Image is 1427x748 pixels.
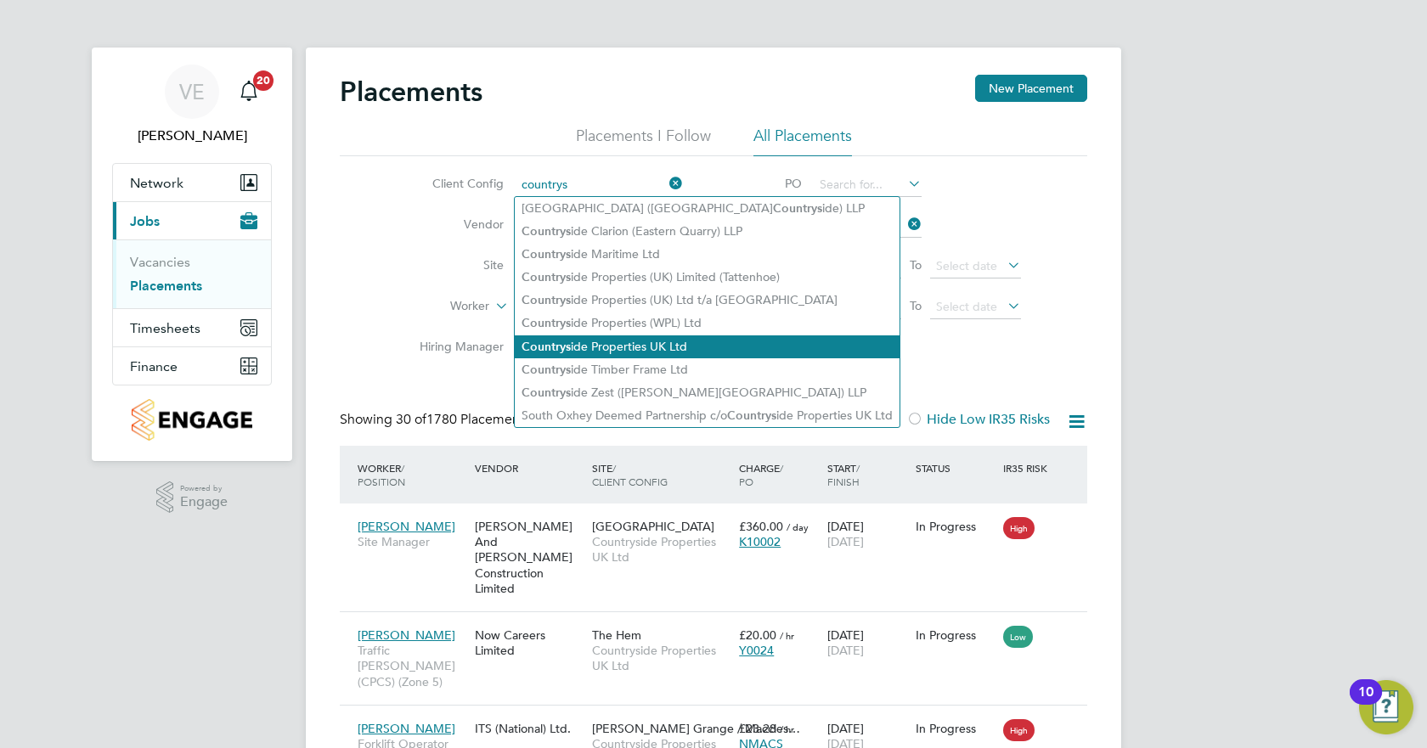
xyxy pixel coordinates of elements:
nav: Main navigation [92,48,292,461]
span: £23.28 [739,721,776,736]
span: / PO [739,461,783,488]
span: £360.00 [739,519,783,534]
span: Powered by [180,481,228,496]
span: £20.00 [739,627,776,643]
span: High [1003,719,1035,741]
a: 20 [232,65,266,119]
span: [DATE] [827,643,864,658]
b: Countrys [522,363,571,377]
span: Select date [936,258,997,273]
span: To [905,254,927,276]
li: ide Clarion (Eastern Quarry) LLP [515,220,900,243]
button: Jobs [113,202,271,239]
b: Countrys [522,247,571,262]
button: Timesheets [113,309,271,346]
span: Low [1003,626,1033,648]
span: [PERSON_NAME] [358,519,455,534]
a: Vacancies [130,254,190,270]
span: / Position [358,461,405,488]
div: [DATE] [823,510,911,558]
label: Worker [392,298,489,315]
label: Hiring Manager [406,339,504,354]
img: countryside-properties-logo-retina.png [132,399,251,441]
div: Showing [340,411,533,429]
span: Site Manager [358,534,466,549]
span: [PERSON_NAME] [358,721,455,736]
span: [DATE] [827,534,864,549]
li: ide Timber Frame Ltd [515,358,900,381]
label: Hide Low IR35 Risks [906,411,1050,428]
div: In Progress [916,519,996,534]
b: Countrys [522,385,571,400]
span: / Client Config [592,461,668,488]
span: Countryside Properties UK Ltd [592,534,730,565]
input: Search for... [516,173,683,197]
span: High [1003,517,1035,539]
div: Start [823,453,911,497]
b: Countrys [522,224,571,239]
span: [PERSON_NAME] [358,627,455,643]
li: ide Properties (UK) Limited (Tattenhoe) [515,266,900,289]
div: [PERSON_NAME] And [PERSON_NAME] Construction Limited [471,510,588,605]
div: In Progress [916,627,996,643]
span: 1780 Placements [396,411,530,428]
div: Now Careers Limited [471,619,588,666]
a: [PERSON_NAME]Traffic [PERSON_NAME] (CPCS) (Zone 5)Now Careers LimitedThe HemCountryside Propertie... [353,618,1087,633]
li: ide Maritime Ltd [515,243,900,266]
div: Charge [735,453,823,497]
li: Placements I Follow [576,126,711,156]
b: Countrys [522,316,571,330]
button: Finance [113,347,271,385]
div: ITS (National) Ltd. [471,712,588,745]
span: [GEOGRAPHIC_DATA] [592,519,714,534]
span: Engage [180,495,228,509]
h2: Placements [340,75,482,109]
b: Countrys [522,293,571,307]
li: ide Properties UK Ltd [515,335,900,358]
input: Search for... [814,173,922,197]
span: K10002 [739,534,781,549]
button: New Placement [975,75,1087,102]
b: Countrys [727,408,776,423]
label: PO [725,176,802,191]
span: Jobs [130,213,160,229]
span: Finance [130,358,178,374]
li: ide Properties (WPL) Ltd [515,312,900,335]
div: Worker [353,453,471,497]
div: Vendor [471,453,588,483]
div: Jobs [113,239,271,308]
a: [PERSON_NAME]Forklift Operator (Zone 5)ITS (National) Ltd.[PERSON_NAME] Grange / Maccles…Countrys... [353,711,1087,726]
a: Powered byEngage [156,481,228,514]
a: Go to home page [112,399,272,441]
li: South Oxhey Deemed Partnership c/o ide Properties UK Ltd [515,404,900,427]
li: ide Zest ([PERSON_NAME][GEOGRAPHIC_DATA]) LLP [515,381,900,404]
span: Select date [936,299,997,314]
span: / day [787,520,809,533]
span: / hr [780,723,794,735]
span: / Finish [827,461,860,488]
button: Network [113,164,271,201]
b: Countrys [522,340,571,354]
div: 10 [1358,692,1373,714]
label: Vendor [406,217,504,232]
span: [PERSON_NAME] Grange / Maccles… [592,721,800,736]
b: Countrys [522,270,571,284]
span: To [905,295,927,317]
li: [GEOGRAPHIC_DATA] ([GEOGRAPHIC_DATA] ide) LLP [515,197,900,220]
span: Timesheets [130,320,200,336]
span: VE [179,81,205,103]
div: In Progress [916,721,996,736]
span: The Hem [592,627,641,643]
span: Vithusha Easwaran [112,126,272,146]
span: Countryside Properties UK Ltd [592,643,730,673]
span: / hr [780,629,794,642]
li: All Placements [753,126,852,156]
li: ide Properties (UK) Ltd t/a [GEOGRAPHIC_DATA] [515,289,900,312]
a: VE[PERSON_NAME] [112,65,272,146]
button: Open Resource Center, 10 new notifications [1359,680,1413,734]
span: Network [130,175,183,191]
span: Traffic [PERSON_NAME] (CPCS) (Zone 5) [358,643,466,689]
a: [PERSON_NAME]Site Manager[PERSON_NAME] And [PERSON_NAME] Construction Limited[GEOGRAPHIC_DATA]Cou... [353,509,1087,524]
b: Countrys [773,201,822,216]
label: Site [406,257,504,273]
